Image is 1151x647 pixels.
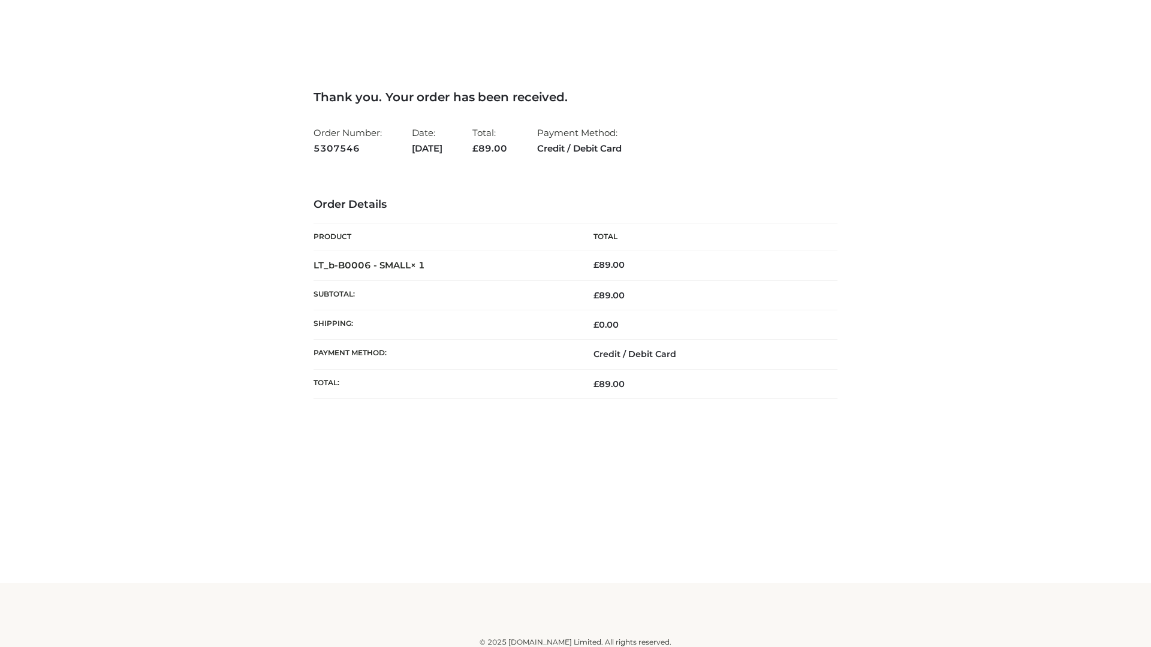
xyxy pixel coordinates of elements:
span: £ [593,290,599,301]
strong: × 1 [411,259,425,271]
li: Total: [472,122,507,159]
h3: Thank you. Your order has been received. [314,90,837,104]
li: Payment Method: [537,122,622,159]
th: Total: [314,369,575,398]
span: £ [593,379,599,389]
strong: [DATE] [412,141,442,156]
strong: LT_b-B0006 - SMALL [314,259,425,271]
th: Payment method: [314,340,575,369]
strong: Credit / Debit Card [537,141,622,156]
bdi: 89.00 [593,259,625,270]
th: Shipping: [314,310,575,340]
span: £ [472,143,478,154]
th: Product [314,223,575,250]
span: £ [593,319,599,330]
span: 89.00 [593,379,625,389]
span: 89.00 [593,290,625,301]
li: Order Number: [314,122,382,159]
span: 89.00 [472,143,507,154]
h3: Order Details [314,198,837,211]
td: Credit / Debit Card [575,340,837,369]
li: Date: [412,122,442,159]
strong: 5307546 [314,141,382,156]
span: £ [593,259,599,270]
th: Subtotal: [314,280,575,310]
th: Total [575,223,837,250]
bdi: 0.00 [593,319,619,330]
